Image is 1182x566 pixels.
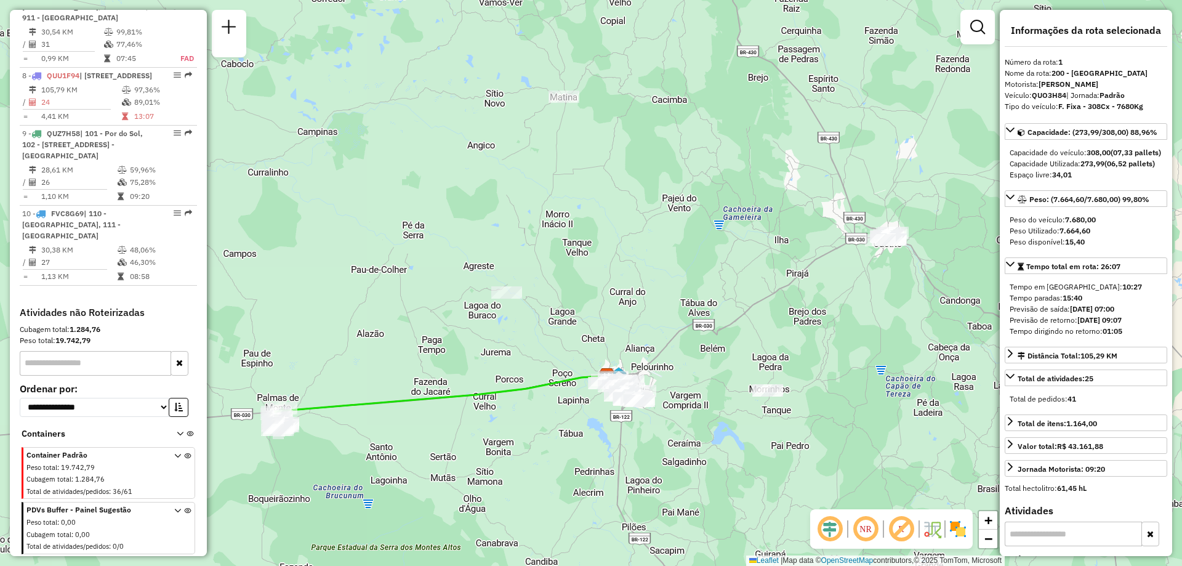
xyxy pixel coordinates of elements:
strong: 61,45 hL [1057,483,1087,493]
strong: (07,33 pallets) [1111,148,1161,157]
div: Atividade não roteirizada - ALCEBIADES EDUARDO C [613,392,644,405]
div: Cubagem total: [20,324,197,335]
strong: (06,52 pallets) [1104,159,1155,168]
strong: [PERSON_NAME] [1039,79,1098,89]
span: Exibir rótulo [886,514,916,544]
i: Distância Total [29,166,36,174]
div: Tipo do veículo: [1005,101,1167,112]
em: Opções [174,129,181,137]
div: Atividade não roteirizada - MERCEARIA CURRAL V [491,286,522,299]
strong: 15:40 [1063,293,1082,302]
i: Tempo total em rota [118,273,124,280]
td: 99,81% [116,26,167,38]
div: Atividade não roteirizada - MERCEARIA DO GILSON [873,229,904,241]
span: PDVs Buffer - Painel Sugestão [26,504,159,515]
i: Distância Total [29,28,36,36]
div: Atividade não roteirizada - GUANAMBI COMERCIAL D [609,386,640,398]
div: Atividade não roteirizada - MARLUCIA ROSA LEAL S [604,389,635,402]
i: Total de Atividades [29,179,36,186]
div: Total de pedidos: [1010,394,1162,405]
div: Previsão de saída: [1010,304,1162,315]
a: Zoom in [979,511,997,530]
div: Atividade não roteirizada - DIST PEDRO CRUZ [876,227,907,240]
span: − [984,531,992,546]
span: : [57,518,59,527]
i: % de utilização do peso [118,246,127,254]
div: Atividade não roteirizada - MERCEARIA ADENI [602,379,633,392]
div: Jornada Motorista: 09:20 [1018,464,1105,475]
td: 07:45 [116,52,167,65]
i: Total de Atividades [29,259,36,266]
div: Atividade não roteirizada - CARMO APARECIDO MORE [607,376,638,388]
a: OpenStreetMap [821,556,874,565]
i: % de utilização da cubagem [122,99,131,106]
td: 0,99 KM [41,52,103,65]
a: Peso: (7.664,60/7.680,00) 99,80% [1005,190,1167,207]
span: Container Padrão [26,450,159,461]
em: Rota exportada [185,71,192,79]
div: Tempo paradas: [1010,293,1162,304]
strong: 34,01 [1052,170,1072,179]
a: Leaflet [749,556,779,565]
i: Tempo total em rota [104,55,110,62]
strong: 1 [1058,57,1063,67]
div: Número da rota: [1005,57,1167,68]
label: Ordenar por: [20,381,197,396]
div: Veículo: [1005,90,1167,101]
span: | [STREET_ADDRESS] [79,71,152,80]
strong: 7.664,60 [1059,226,1090,235]
i: Tempo total em rota [118,193,124,200]
td: = [22,110,28,123]
div: Atividade não roteirizada - ADEVALDO CRUZ CARVAL [613,393,643,405]
i: % de utilização da cubagem [118,259,127,266]
strong: [DATE] 09:07 [1077,315,1122,325]
td: 97,36% [134,84,192,96]
strong: 19.742,79 [55,336,90,345]
span: : [109,542,111,551]
h4: Atividades [1005,505,1167,517]
td: = [22,190,28,203]
span: 8 - [22,71,152,80]
strong: F. Fixa - 308Cx - 7680Kg [1058,102,1143,111]
strong: [DATE] 07:00 [1070,304,1114,313]
span: + [984,512,992,528]
td: 1,13 KM [41,270,117,283]
td: 09:20 [129,190,191,203]
td: 08:58 [129,270,191,283]
td: 1,10 KM [41,190,117,203]
span: QUU1F94 [47,71,79,80]
td: = [22,270,28,283]
img: 400 UDC Full Guanambi [611,366,627,382]
div: Motorista: [1005,79,1167,90]
span: 105,29 KM [1080,351,1117,360]
div: Atividade não roteirizada - GAITEIRO BEBIDAS [875,233,906,246]
div: Capacidade do veículo: [1010,147,1162,158]
div: Atividade não roteirizada - EDIVAN CHAVES MAGALH [613,374,644,387]
div: Peso: (7.664,60/7.680,00) 99,80% [1005,209,1167,253]
i: Total de Atividades [29,41,36,48]
div: Atividade não roteirizada - GILBERTO PINTO DA C [865,234,896,246]
div: Capacidade Utilizada: [1010,158,1162,169]
div: Atividade não roteirizada - TIAGO ALVES DE SOUZA [549,91,579,103]
span: 10 - [22,209,121,240]
div: Tempo total em rota: 26:07 [1005,277,1167,342]
img: Fluxo de ruas [922,519,942,539]
span: : [71,475,73,483]
span: Cubagem total [26,475,71,483]
div: Valor total: [1018,441,1103,452]
strong: 41 [1067,394,1076,403]
div: Map data © contributors,© 2025 TomTom, Microsoft [746,556,1005,566]
td: 30,38 KM [41,244,117,256]
div: Atividade não roteirizada - ERICK CLEITON TEIXEI [752,384,783,397]
span: | 101 - Por do Sol, 102 - [STREET_ADDRESS] - [GEOGRAPHIC_DATA] [22,129,143,160]
h4: Atividades não Roteirizadas [20,307,197,318]
td: / [22,96,28,108]
td: 105,79 KM [41,84,121,96]
a: Distância Total:105,29 KM [1005,347,1167,363]
span: Total de atividades: [1018,374,1093,383]
div: Atividade não roteirizada - ALDERICO FERREIRA LOPES JUNIOR [624,395,655,407]
a: Jornada Motorista: 09:20 [1005,460,1167,477]
td: 4,41 KM [41,110,121,123]
em: Opções [174,71,181,79]
div: Atividade não roteirizada - SO GELO [598,380,629,392]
